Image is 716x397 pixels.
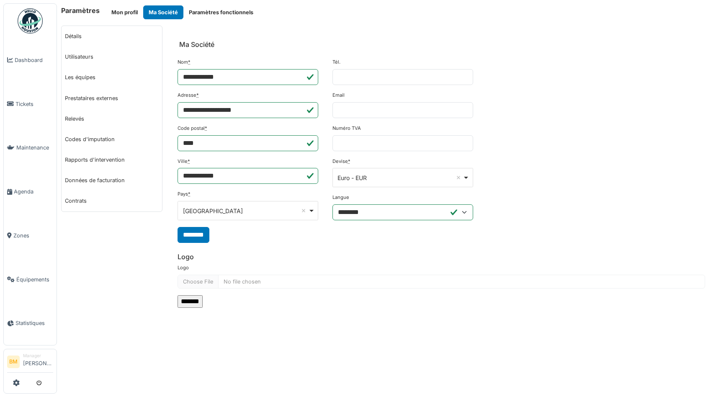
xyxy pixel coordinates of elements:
[62,191,162,211] a: Contrats
[15,100,53,108] span: Tickets
[7,356,20,368] li: BM
[7,353,53,373] a: BM Manager[PERSON_NAME]
[61,7,100,15] h6: Paramètres
[178,125,207,132] label: Code postal
[15,319,53,327] span: Statistiques
[106,5,143,19] button: Mon profil
[332,59,340,66] label: Tél.
[332,158,350,165] label: Devise
[178,59,191,66] label: Nom
[4,214,57,258] a: Zones
[454,173,463,182] button: Remove item: 'EUR'
[62,129,162,150] a: Codes d'imputation
[205,125,207,131] abbr: Requis
[178,92,199,99] label: Adresse
[16,144,53,152] span: Maintenance
[188,191,191,197] abbr: Requis
[188,158,190,164] abbr: Requis
[299,206,308,215] button: Remove item: 'BE'
[18,8,43,34] img: Badge_color-CXgf-gQk.svg
[178,253,705,261] h6: Logo
[178,158,190,165] label: Ville
[13,232,53,240] span: Zones
[332,92,345,99] label: Email
[332,125,361,132] label: Numéro TVA
[62,150,162,170] a: Rapports d'intervention
[4,302,57,345] a: Statistiques
[62,26,162,46] a: Détails
[62,108,162,129] a: Relevés
[4,82,57,126] a: Tickets
[23,353,53,371] li: [PERSON_NAME]
[15,56,53,64] span: Dashboard
[62,67,162,88] a: Les équipes
[4,38,57,82] a: Dashboard
[183,206,308,215] div: [GEOGRAPHIC_DATA]
[4,258,57,302] a: Équipements
[23,353,53,359] div: Manager
[348,158,350,164] abbr: Requis
[178,191,191,198] label: Pays
[62,88,162,108] a: Prestataires externes
[188,59,191,65] abbr: Requis
[183,5,259,19] button: Paramètres fonctionnels
[178,264,189,271] label: Logo
[62,170,162,191] a: Données de facturation
[14,188,53,196] span: Agenda
[4,170,57,214] a: Agenda
[196,92,199,98] abbr: Requis
[332,194,349,201] label: Langue
[16,276,53,284] span: Équipements
[62,46,162,67] a: Utilisateurs
[179,41,214,49] h6: Ma Société
[143,5,183,19] button: Ma Société
[337,173,463,182] div: Euro - EUR
[4,126,57,170] a: Maintenance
